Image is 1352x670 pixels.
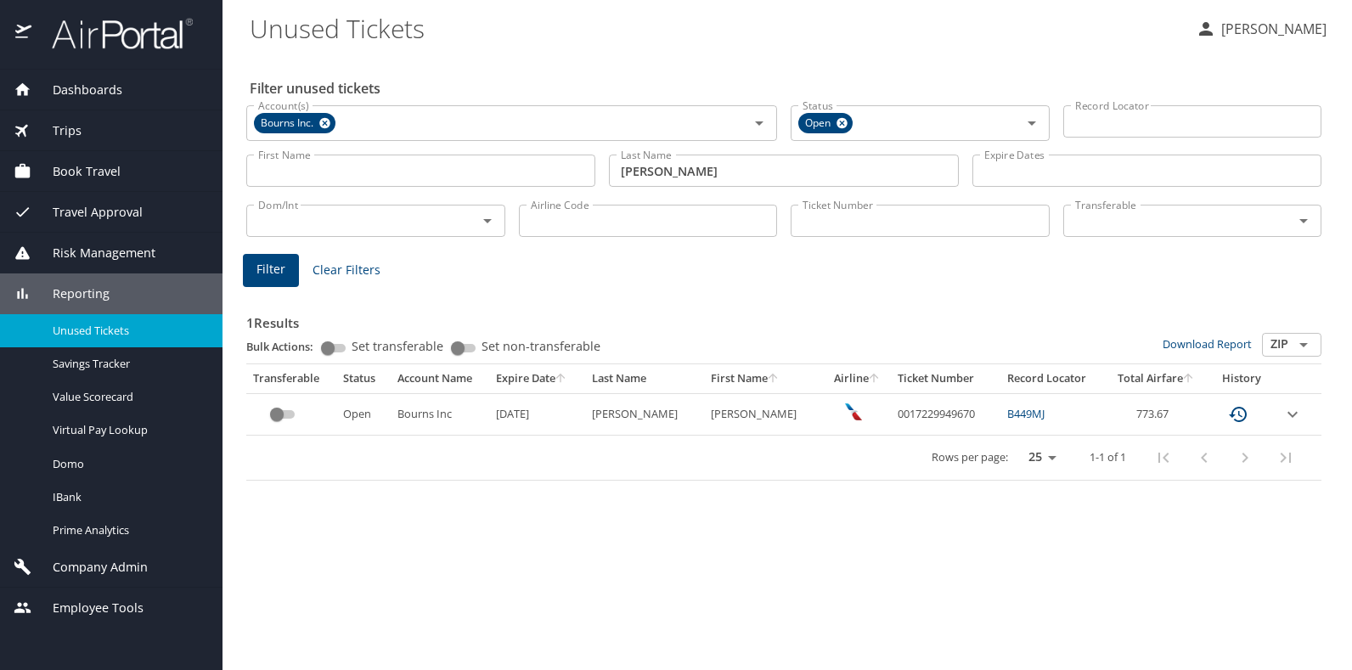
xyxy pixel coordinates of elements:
[53,422,202,438] span: Virtual Pay Lookup
[869,374,881,385] button: sort
[845,403,862,420] img: American Airlines
[1007,406,1045,421] a: B449MJ
[555,374,567,385] button: sort
[336,364,391,393] th: Status
[31,284,110,303] span: Reporting
[489,364,584,393] th: Expire Date
[798,115,841,132] span: Open
[585,364,704,393] th: Last Name
[250,75,1325,102] h2: Filter unused tickets
[704,393,823,435] td: [PERSON_NAME]
[313,260,380,281] span: Clear Filters
[246,303,1321,333] h3: 1 Results
[31,244,155,262] span: Risk Management
[53,389,202,405] span: Value Scorecard
[246,339,327,354] p: Bulk Actions:
[31,81,122,99] span: Dashboards
[1189,14,1333,44] button: [PERSON_NAME]
[31,162,121,181] span: Book Travel
[53,356,202,372] span: Savings Tracker
[768,374,780,385] button: sort
[585,393,704,435] td: [PERSON_NAME]
[1015,445,1062,470] select: rows per page
[306,255,387,286] button: Clear Filters
[489,393,584,435] td: [DATE]
[253,371,330,386] div: Transferable
[391,393,490,435] td: Bourns Inc
[15,17,33,50] img: icon-airportal.png
[31,599,144,617] span: Employee Tools
[243,254,299,287] button: Filter
[53,489,202,505] span: IBank
[1292,209,1315,233] button: Open
[1163,336,1252,352] a: Download Report
[53,456,202,472] span: Domo
[798,113,853,133] div: Open
[1207,364,1276,393] th: History
[1020,111,1044,135] button: Open
[1183,374,1195,385] button: sort
[53,323,202,339] span: Unused Tickets
[1282,404,1303,425] button: expand row
[254,115,324,132] span: Bourns Inc.
[1292,333,1315,357] button: Open
[891,364,1000,393] th: Ticket Number
[704,364,823,393] th: First Name
[391,364,490,393] th: Account Name
[1216,19,1327,39] p: [PERSON_NAME]
[256,259,285,280] span: Filter
[33,17,193,50] img: airportal-logo.png
[1105,393,1207,435] td: 773.67
[336,393,391,435] td: Open
[476,209,499,233] button: Open
[254,113,335,133] div: Bourns Inc.
[352,341,443,352] span: Set transferable
[1000,364,1104,393] th: Record Locator
[53,522,202,538] span: Prime Analytics
[747,111,771,135] button: Open
[932,452,1008,463] p: Rows per page:
[246,364,1321,481] table: custom pagination table
[824,364,892,393] th: Airline
[31,203,143,222] span: Travel Approval
[891,393,1000,435] td: 0017229949670
[1090,452,1126,463] p: 1-1 of 1
[250,2,1182,54] h1: Unused Tickets
[31,558,148,577] span: Company Admin
[482,341,600,352] span: Set non-transferable
[1105,364,1207,393] th: Total Airfare
[31,121,82,140] span: Trips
